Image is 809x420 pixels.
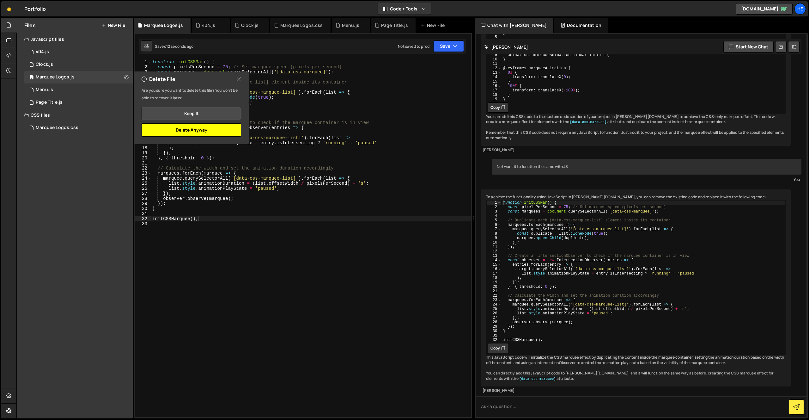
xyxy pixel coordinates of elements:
div: 31 [135,211,151,216]
button: Copy [488,102,509,113]
div: Menu.js [342,22,359,28]
div: 7 [487,227,501,232]
div: 26 [135,186,151,191]
div: 17 [487,88,501,93]
div: Marquee Logos.js [36,74,75,80]
div: 1 [135,59,151,65]
div: Clock.js [241,22,259,28]
div: 29 [135,201,151,206]
div: 14 [487,75,501,79]
div: 404.js [202,22,215,28]
div: 15 [487,79,501,84]
div: CSS files [17,109,133,121]
div: 21 [135,161,151,166]
div: 19 [487,97,501,102]
div: 14 [487,258,501,262]
div: Marquee Logos.css [36,125,78,131]
div: 18 [487,276,501,280]
div: 404.js [36,49,49,55]
div: 27 [135,191,151,196]
div: New File [421,22,447,28]
h2: Files [24,22,36,29]
div: 18 [487,93,501,97]
div: Javascript files [17,33,133,46]
div: 29 [487,324,501,329]
button: Code + Tools [378,3,431,15]
div: 10 [487,57,501,62]
div: [PERSON_NAME] [483,388,789,393]
div: 23 [135,171,151,176]
div: 25 [135,181,151,186]
div: 31 [487,333,501,338]
div: 20 [487,285,501,289]
div: 32 [135,216,151,221]
div: 2 [135,65,151,70]
button: Delete Anyway [142,123,241,137]
div: 16487/44685.js [24,96,135,109]
div: 16487/44746.js [24,71,133,83]
div: You [493,176,800,183]
div: 18 [135,145,151,151]
div: 11 [487,245,501,249]
div: 30 [487,329,501,333]
div: 12 [487,66,501,71]
div: 5 [487,35,501,40]
div: 9 [487,236,501,240]
div: 24 [135,176,151,181]
div: No I want it to function the same with JS [492,159,801,175]
div: Page Title.js [36,100,63,105]
div: 28 [135,196,151,201]
div: 22 [487,293,501,298]
div: 21 [487,289,501,293]
div: 26 [487,311,501,316]
div: 4 [487,214,501,218]
div: 32 [487,338,501,342]
div: 10 [487,240,501,245]
div: 12 [487,249,501,254]
div: 19 [487,280,501,285]
div: 16487/44689.js [24,58,133,71]
div: 8 [487,232,501,236]
div: 19 [135,151,151,156]
div: Portfolio [24,5,46,13]
button: Start new chat [723,41,774,52]
div: 16487/44687.js [24,83,133,96]
div: 27 [487,316,501,320]
div: 6 [487,223,501,227]
div: 16 [487,267,501,271]
a: He [794,3,806,15]
div: Page Title.js [381,22,408,28]
p: Are you sure you want to delete this file? You won’t be able to recover it later. [142,87,241,102]
div: 9 [487,53,501,57]
div: 12 seconds ago [166,44,193,49]
span: 2 [30,75,33,80]
div: 28 [487,320,501,324]
div: 22 [135,166,151,171]
div: Menu.js [36,87,53,93]
div: 5 [487,218,501,223]
div: Clock.js [36,62,53,67]
div: 24 [487,302,501,307]
button: Copy [488,343,509,353]
a: 🤙 [1,1,17,16]
div: 33 [135,221,151,226]
div: Saved [155,44,193,49]
h2: [PERSON_NAME] [484,44,528,50]
h2: Delete File [142,76,175,83]
div: 30 [135,206,151,211]
div: Marquee Logos.css [280,22,323,28]
div: Not saved to prod [398,44,429,49]
code: [data-css-marquee] [519,377,557,381]
div: 13 [487,254,501,258]
div: 17 [487,271,501,276]
div: 16487/44736.js [24,46,133,58]
div: 16 [487,84,501,88]
div: Documentation [554,18,608,33]
div: [PERSON_NAME] [483,147,789,153]
div: 16487/44688.css [24,121,133,134]
div: To use the CSS-only version of the marquee effect [DOMAIN_NAME], you can include the CSS in the c... [481,1,791,146]
div: 25 [487,307,501,311]
button: New File [101,23,125,28]
div: 15 [487,262,501,267]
